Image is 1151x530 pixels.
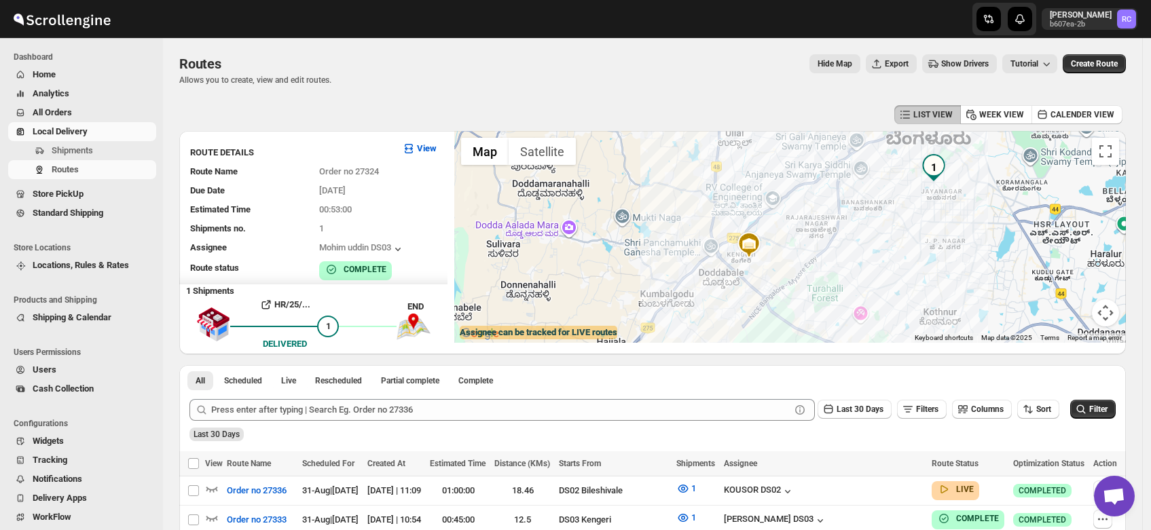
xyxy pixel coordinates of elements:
div: [DATE] | 10:54 [367,513,422,527]
span: CALENDER VIEW [1050,109,1114,120]
span: WEEK VIEW [979,109,1024,120]
button: LIVE [937,482,974,496]
button: Show street map [461,138,509,165]
span: Local Delivery [33,126,88,136]
div: [PERSON_NAME] DS03 [724,514,827,527]
button: HR/25/... [230,294,339,316]
span: Users [33,364,56,375]
div: 1 [920,154,947,181]
button: Sort [1017,400,1059,419]
span: COMPLETED [1019,514,1066,525]
span: Locations, Rules & Rates [33,260,129,270]
span: Hide Map [818,58,852,69]
span: Tracking [33,455,67,465]
span: Analytics [33,88,69,98]
b: HR/25/... [274,299,310,309]
span: All Orders [33,107,72,117]
div: 12.5 [494,513,551,527]
span: Partial complete [381,375,439,386]
span: Routes [52,164,79,174]
button: Routes [8,160,156,179]
span: Configurations [14,418,156,429]
span: Route Status [932,459,979,468]
span: Created At [367,459,405,468]
span: Rahul Chopra [1117,10,1136,29]
button: Delivery Apps [8,489,156,508]
button: Create Route [1063,54,1126,73]
span: Standard Shipping [33,208,103,218]
button: COMPLETE [325,263,386,276]
button: LIST VIEW [894,105,961,124]
img: Google [458,325,503,343]
span: 00:53:00 [319,204,352,214]
input: Press enter after typing | Search Eg. Order no 27336 [211,399,790,421]
span: WorkFlow [33,512,71,522]
b: COMPLETE [344,265,386,274]
div: Mohim uddin DS03 [319,242,405,256]
button: Shipping & Calendar [8,308,156,327]
span: View [205,459,223,468]
label: Assignee can be tracked for LIVE routes [460,326,617,339]
button: All Orders [8,103,156,122]
span: Shipping & Calendar [33,312,111,322]
b: View [417,143,437,153]
button: Widgets [8,432,156,451]
span: Filter [1089,404,1108,414]
span: LIST VIEW [913,109,953,120]
span: Rescheduled [315,375,362,386]
span: Show Drivers [941,58,989,69]
span: Optimization Status [1013,459,1084,468]
img: ScrollEngine [11,2,113,36]
button: Analytics [8,84,156,103]
button: All routes [187,371,213,390]
span: Estimated Time [430,459,486,468]
span: Store PickUp [33,189,84,199]
span: COMPLETED [1019,485,1066,496]
span: Filters [916,404,938,414]
button: KOUSOR DS02 [724,485,794,498]
button: Export [866,54,917,73]
button: WorkFlow [8,508,156,527]
button: Tutorial [1002,54,1057,73]
button: Map action label [809,54,860,73]
button: Order no 27336 [219,480,295,501]
span: Cash Collection [33,383,94,394]
div: DELIVERED [263,337,307,351]
b: COMPLETE [956,514,999,523]
span: Last 30 Days [194,430,240,439]
h3: ROUTE DETAILS [190,146,391,159]
span: Order no 27324 [319,166,379,176]
button: Last 30 Days [818,400,892,419]
span: Estimated Time [190,204,251,214]
span: Sort [1036,404,1051,414]
span: Tutorial [1010,59,1038,69]
span: Store Locations [14,242,156,253]
span: Map data ©2025 [981,334,1032,341]
button: Filter [1070,400,1116,419]
span: Order no 27336 [227,484,287,497]
span: Widgets [33,436,64,446]
span: Assignee [724,459,757,468]
button: Show satellite imagery [509,138,576,165]
span: Users Permissions [14,347,156,358]
button: User menu [1042,8,1137,30]
b: LIVE [956,485,974,494]
img: shop.svg [196,298,230,351]
button: View [394,138,445,159]
span: Order no 27333 [227,513,287,527]
span: Starts From [559,459,601,468]
button: 1 [668,478,704,499]
button: Keyboard shortcuts [915,333,973,343]
span: Home [33,69,56,79]
span: Export [885,58,909,69]
span: Products and Shipping [14,295,156,305]
div: [DATE] | 11:09 [367,484,422,497]
button: Shipments [8,141,156,160]
span: All [196,375,205,386]
text: RC [1122,15,1131,24]
span: Shipments [676,459,715,468]
span: 1 [691,483,696,493]
span: Assignee [190,242,227,252]
button: Locations, Rules & Rates [8,256,156,275]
